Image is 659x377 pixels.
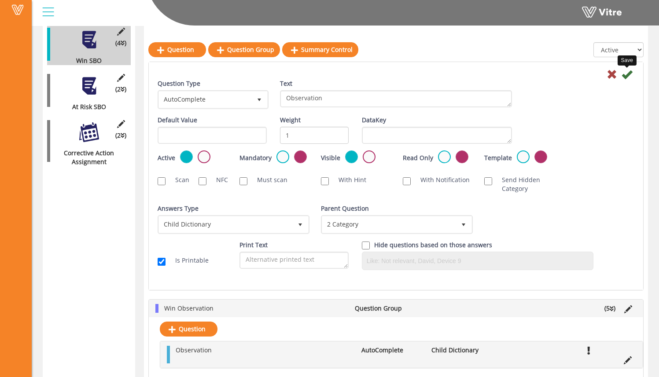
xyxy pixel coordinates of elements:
[158,177,166,185] input: Scan
[618,55,637,66] div: Save
[362,242,370,249] input: Hide question based on answer
[115,39,126,48] span: (4 )
[159,216,292,232] span: Child Dictionary
[158,204,199,213] label: Answers Type
[321,154,340,162] label: Visible
[330,176,366,184] label: With Hint
[362,116,386,124] label: DataKey
[600,304,620,313] li: (5 )
[208,42,280,57] a: Question Group
[456,216,471,232] span: select
[403,177,411,185] input: With Notification
[282,42,358,57] a: Summary Control
[239,177,247,185] input: Must scan
[166,256,209,265] label: Is Printable
[364,254,591,267] input: Like: Not relevant, David, Device 9
[115,131,126,140] span: (2 )
[176,346,212,354] span: Observation
[47,102,124,111] div: At Risk SBO
[321,204,369,213] label: Parent Question
[47,56,124,65] div: Win SBO
[412,176,470,184] label: With Notification
[160,322,217,337] a: Question
[164,304,214,312] span: Win Observation
[484,177,492,185] input: Send Hidden Category
[321,177,329,185] input: With Hint
[47,149,124,166] div: Corrective Action Assignment
[280,116,301,124] label: Weight
[248,176,287,184] label: Must scan
[158,116,197,124] label: Default Value
[357,346,427,355] li: AutoComplete
[322,216,456,232] span: 2 Category
[239,241,268,249] label: Print Text
[239,154,272,162] label: Mandatory
[148,42,206,57] a: Question
[158,154,175,162] label: Active
[251,92,267,107] span: select
[158,258,166,266] input: Is Printable
[115,85,126,94] span: (2 )
[207,176,226,184] label: NFC
[159,92,251,107] span: AutoComplete
[158,79,200,88] label: Question Type
[403,154,433,162] label: Read Only
[427,346,497,355] li: Child Dictionary
[493,176,553,193] label: Send Hidden Category
[166,176,185,184] label: Scan
[484,154,512,162] label: Template
[280,79,292,88] label: Text
[350,304,422,313] li: Question Group
[374,241,492,249] label: Hide questions based on those answers
[199,177,206,185] input: NFC
[292,216,308,232] span: select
